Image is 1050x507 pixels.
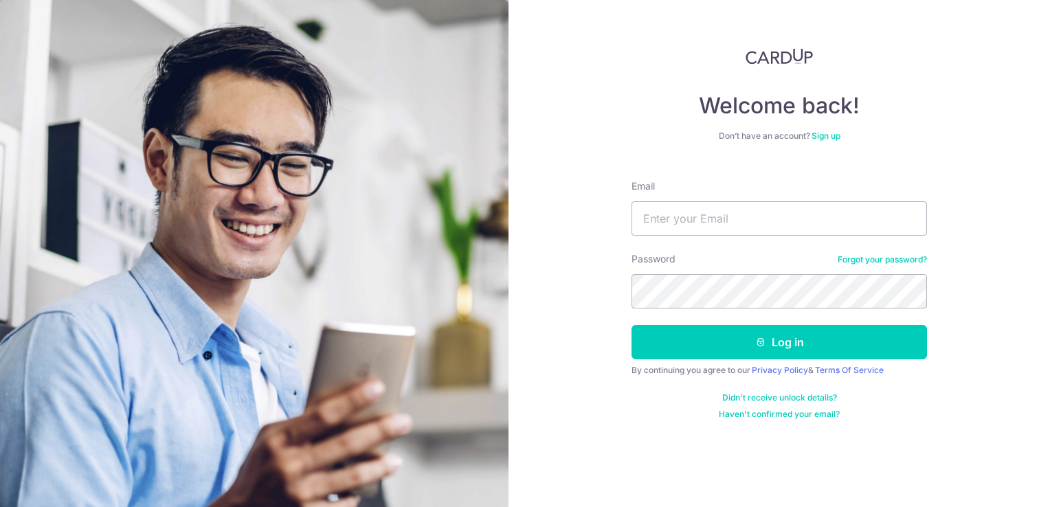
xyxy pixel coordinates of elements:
div: By continuing you agree to our & [632,365,927,376]
h4: Welcome back! [632,92,927,120]
a: Forgot your password? [838,254,927,265]
a: Didn't receive unlock details? [722,392,837,403]
a: Terms Of Service [815,365,884,375]
a: Haven't confirmed your email? [719,409,840,420]
a: Privacy Policy [752,365,808,375]
label: Email [632,179,655,193]
input: Enter your Email [632,201,927,236]
a: Sign up [812,131,840,141]
button: Log in [632,325,927,359]
label: Password [632,252,675,266]
div: Don’t have an account? [632,131,927,142]
img: CardUp Logo [746,48,813,65]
